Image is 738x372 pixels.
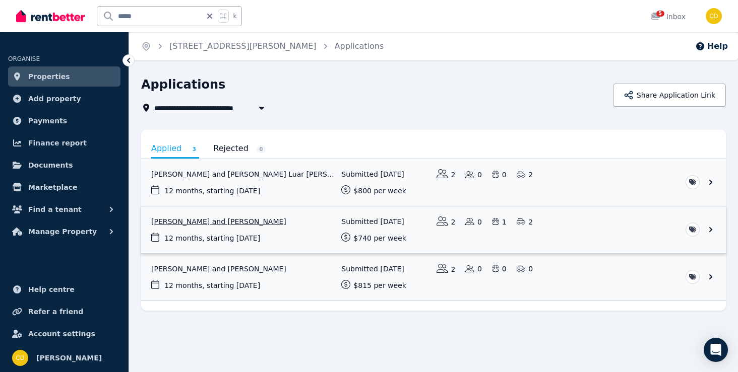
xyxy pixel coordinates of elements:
span: Add property [28,93,81,105]
a: Refer a friend [8,302,120,322]
nav: Breadcrumb [129,32,396,60]
img: Chris Dimitropoulos [12,350,28,366]
a: Marketplace [8,177,120,197]
span: Find a tenant [28,203,82,215]
a: Rejected [213,140,266,157]
a: Applications [335,41,384,51]
a: Applied [151,140,199,159]
span: Account settings [28,328,95,340]
img: RentBetter [16,9,85,24]
a: Finance report [8,133,120,153]
span: 3 [189,145,199,153]
span: ORGANISE [8,55,40,62]
span: Properties [28,70,70,83]
button: Share Application Link [613,84,726,107]
a: Payments [8,111,120,131]
span: [PERSON_NAME] [36,352,102,364]
button: Find a tenant [8,199,120,219]
button: Manage Property [8,221,120,242]
span: Documents [28,159,73,171]
div: Inbox [650,12,686,22]
span: Help centre [28,283,75,295]
a: View application: Pedro Bencke and Marina Luar De Souza Duvidovich [141,159,726,206]
a: [STREET_ADDRESS][PERSON_NAME] [169,41,317,51]
a: Account settings [8,324,120,344]
h1: Applications [141,77,225,93]
span: Finance report [28,137,87,149]
a: Add property [8,89,120,109]
span: Manage Property [28,226,97,238]
span: Refer a friend [28,306,83,318]
a: Documents [8,155,120,175]
img: Chris Dimitropoulos [706,8,722,24]
a: Properties [8,66,120,87]
a: Help centre [8,279,120,300]
span: k [233,12,236,20]
span: 0 [256,145,266,153]
span: Marketplace [28,181,77,193]
div: Open Intercom Messenger [704,338,728,362]
a: View application: Amanda Dheerasekara and Liam Donohoe [141,254,726,301]
button: Help [695,40,728,52]
span: Payments [28,115,67,127]
span: 5 [656,11,664,17]
a: View application: Phoebe Fitzpatrick and Frank Nguyen [141,206,726,253]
